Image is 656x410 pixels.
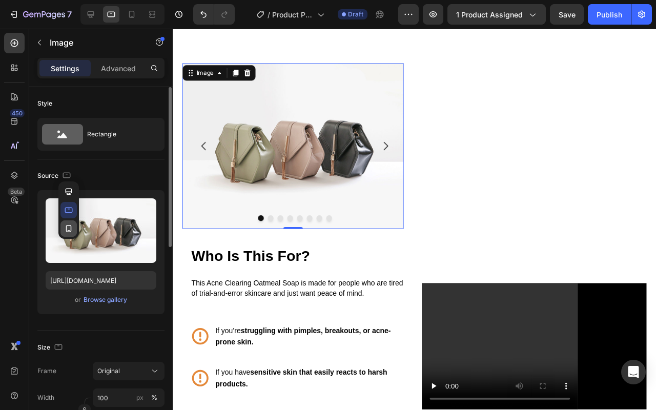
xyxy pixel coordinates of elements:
[46,198,156,263] img: preview-image
[148,392,160,404] button: px
[136,393,143,402] div: px
[46,271,156,290] input: https://example.com/image.jpg
[550,4,584,25] button: Save
[131,196,137,202] button: Dot
[262,268,498,400] video: Video
[93,388,165,407] input: px%
[97,366,120,376] span: Original
[10,109,25,117] div: 450
[173,29,656,410] iframe: To enrich screen reader interactions, please activate Accessibility in Grammarly extension settings
[45,357,225,378] span: If you have
[75,294,81,306] span: or
[67,8,72,20] p: 7
[193,4,235,25] div: Undo/Redo
[447,4,546,25] button: 1 product assigned
[45,313,229,334] span: If you’re
[110,196,116,202] button: Dot
[87,122,150,146] div: Rectangle
[134,392,146,404] button: %
[597,9,622,20] div: Publish
[83,295,128,305] button: Browse gallery
[19,230,144,247] strong: Who Is This For?
[272,9,313,20] span: Product Page - [DATE] 12:06:52
[84,295,127,304] div: Browse gallery
[8,188,25,196] div: Beta
[50,36,137,49] p: Image
[45,357,225,378] strong: sensitive skin that easily reacts to harsh products.
[141,196,147,202] button: Dot
[37,99,52,108] div: Style
[100,196,106,202] button: Dot
[588,4,631,25] button: Publish
[101,63,136,74] p: Advanced
[151,393,157,402] div: %
[37,366,56,376] label: Frame
[45,313,229,334] strong: struggling with pimples, breakouts, or acne-prone skin.
[151,196,157,202] button: Dot
[93,362,165,380] button: Original
[559,10,576,19] span: Save
[4,4,76,25] button: 7
[348,10,363,19] span: Draft
[90,196,96,202] button: Dot
[37,341,65,355] div: Size
[120,196,127,202] button: Dot
[37,169,73,183] div: Source
[37,393,54,402] label: Width
[456,9,523,20] span: 1 product assigned
[210,109,238,137] button: Carousel Next Arrow
[268,9,270,20] span: /
[51,63,79,74] p: Settings
[621,360,646,384] div: Open Intercom Messenger
[161,196,168,202] button: Dot
[19,263,242,282] span: This Acne Clearing Oatmeal Soap is made for people who are tired of trial-and-error skincare and ...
